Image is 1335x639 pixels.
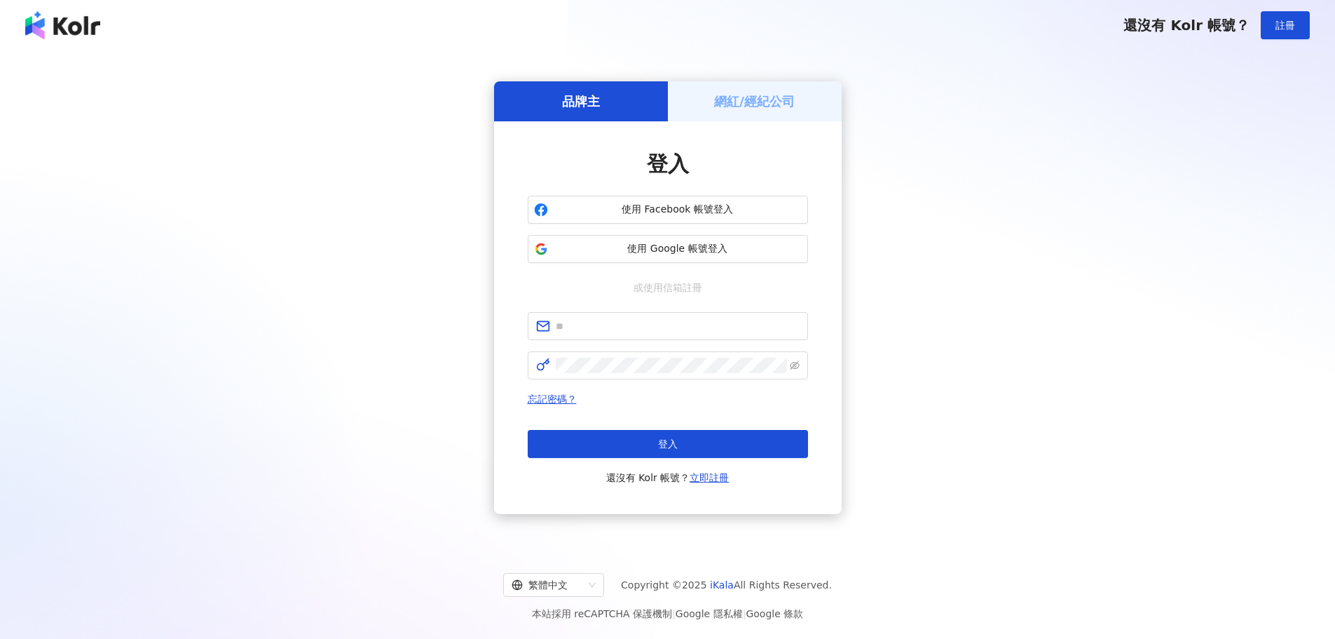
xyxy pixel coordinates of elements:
[746,608,803,619] a: Google 條款
[790,361,800,370] span: eye-invisible
[1275,20,1295,31] span: 註冊
[1123,17,1250,34] span: 還沒有 Kolr 帳號？
[672,608,676,619] span: |
[658,438,678,450] span: 登入
[647,152,689,176] span: 登入
[624,280,712,295] span: 或使用信箱註冊
[621,577,832,593] span: Copyright © 2025 All Rights Reserved.
[710,579,734,591] a: iKala
[690,472,729,483] a: 立即註冊
[714,93,795,110] h5: 網紅/經紀公司
[743,608,746,619] span: |
[562,93,600,110] h5: 品牌主
[528,430,808,458] button: 登入
[554,203,802,217] span: 使用 Facebook 帳號登入
[606,469,730,486] span: 還沒有 Kolr 帳號？
[554,242,802,256] span: 使用 Google 帳號登入
[1261,11,1310,39] button: 註冊
[528,235,808,263] button: 使用 Google 帳號登入
[528,394,577,405] a: 忘記密碼？
[512,574,583,596] div: 繁體中文
[532,605,803,622] span: 本站採用 reCAPTCHA 保護機制
[528,196,808,224] button: 使用 Facebook 帳號登入
[676,608,743,619] a: Google 隱私權
[25,11,100,39] img: logo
